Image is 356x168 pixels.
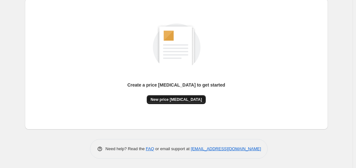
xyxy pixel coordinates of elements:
[147,95,206,104] button: New price [MEDICAL_DATA]
[127,82,225,88] p: Create a price [MEDICAL_DATA] to get started
[191,146,261,151] a: [EMAIL_ADDRESS][DOMAIN_NAME]
[106,146,146,151] span: Need help? Read the
[154,146,191,151] span: or email support at
[146,146,154,151] a: FAQ
[151,97,202,102] span: New price [MEDICAL_DATA]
